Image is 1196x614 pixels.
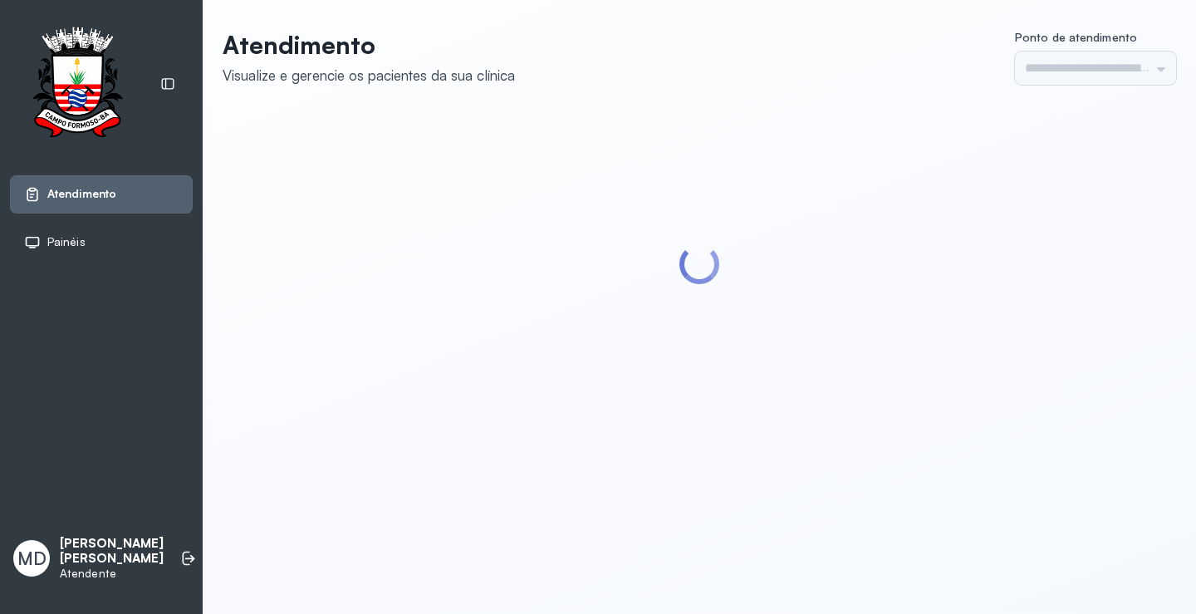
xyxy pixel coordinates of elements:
img: Logotipo do estabelecimento [17,27,137,142]
span: Painéis [47,235,86,249]
p: Atendimento [223,30,515,60]
div: Visualize e gerencie os pacientes da sua clínica [223,66,515,84]
span: Ponto de atendimento [1015,30,1137,44]
p: Atendente [60,567,164,581]
span: Atendimento [47,187,116,201]
a: Atendimento [24,186,179,203]
p: [PERSON_NAME] [PERSON_NAME] [60,536,164,567]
